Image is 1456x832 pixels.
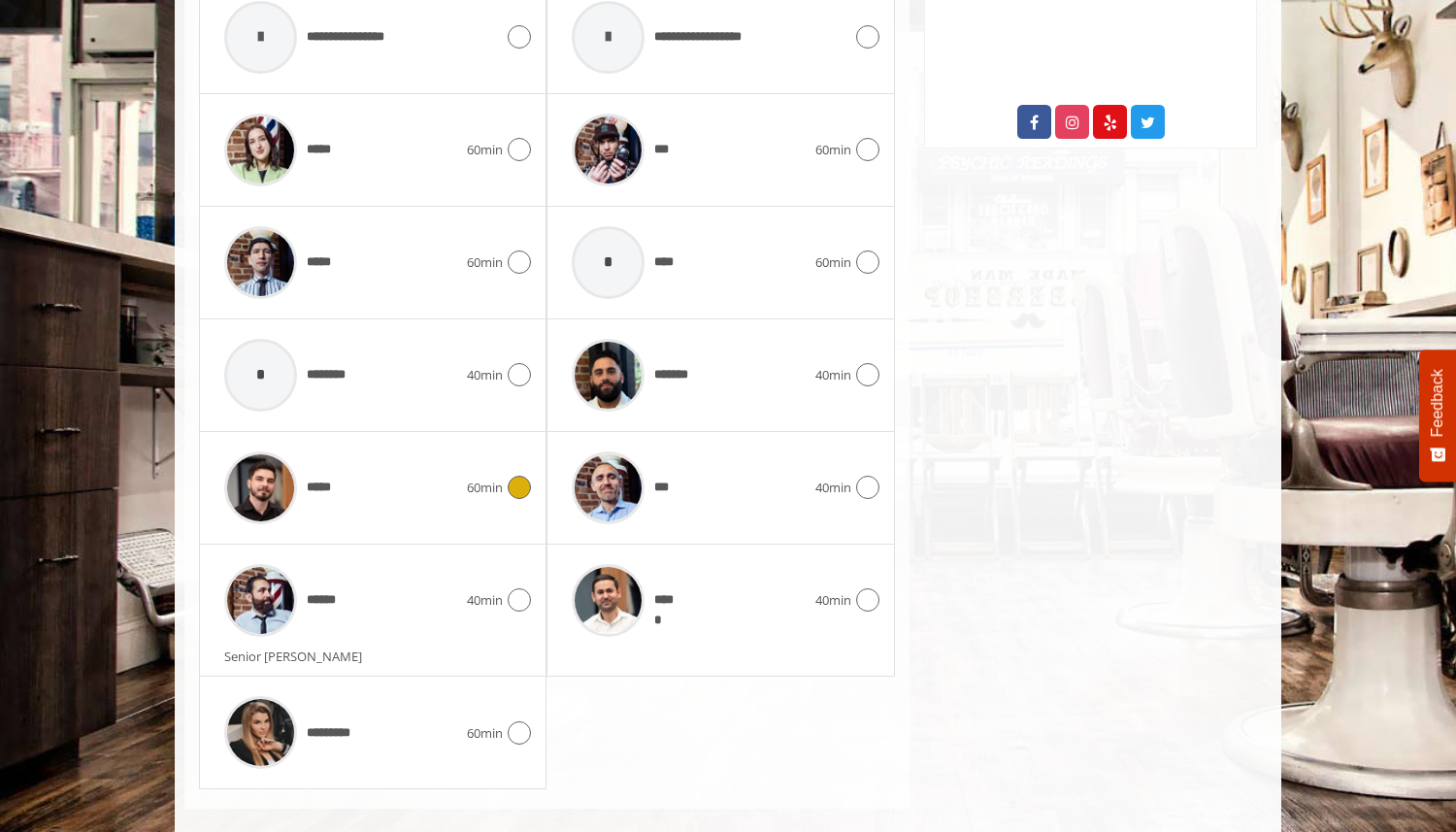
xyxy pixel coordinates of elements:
[467,590,503,611] span: 40min
[815,140,851,160] span: 60min
[1419,349,1456,482] button: Feedback - Show survey
[467,252,503,273] span: 60min
[815,252,851,273] span: 60min
[815,365,851,385] span: 40min
[224,648,372,665] span: Senior [PERSON_NAME]
[815,590,851,611] span: 40min
[467,478,503,498] span: 60min
[467,140,503,160] span: 60min
[467,723,503,744] span: 60min
[815,478,851,498] span: 40min
[467,365,503,385] span: 40min
[1429,369,1446,437] span: Feedback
